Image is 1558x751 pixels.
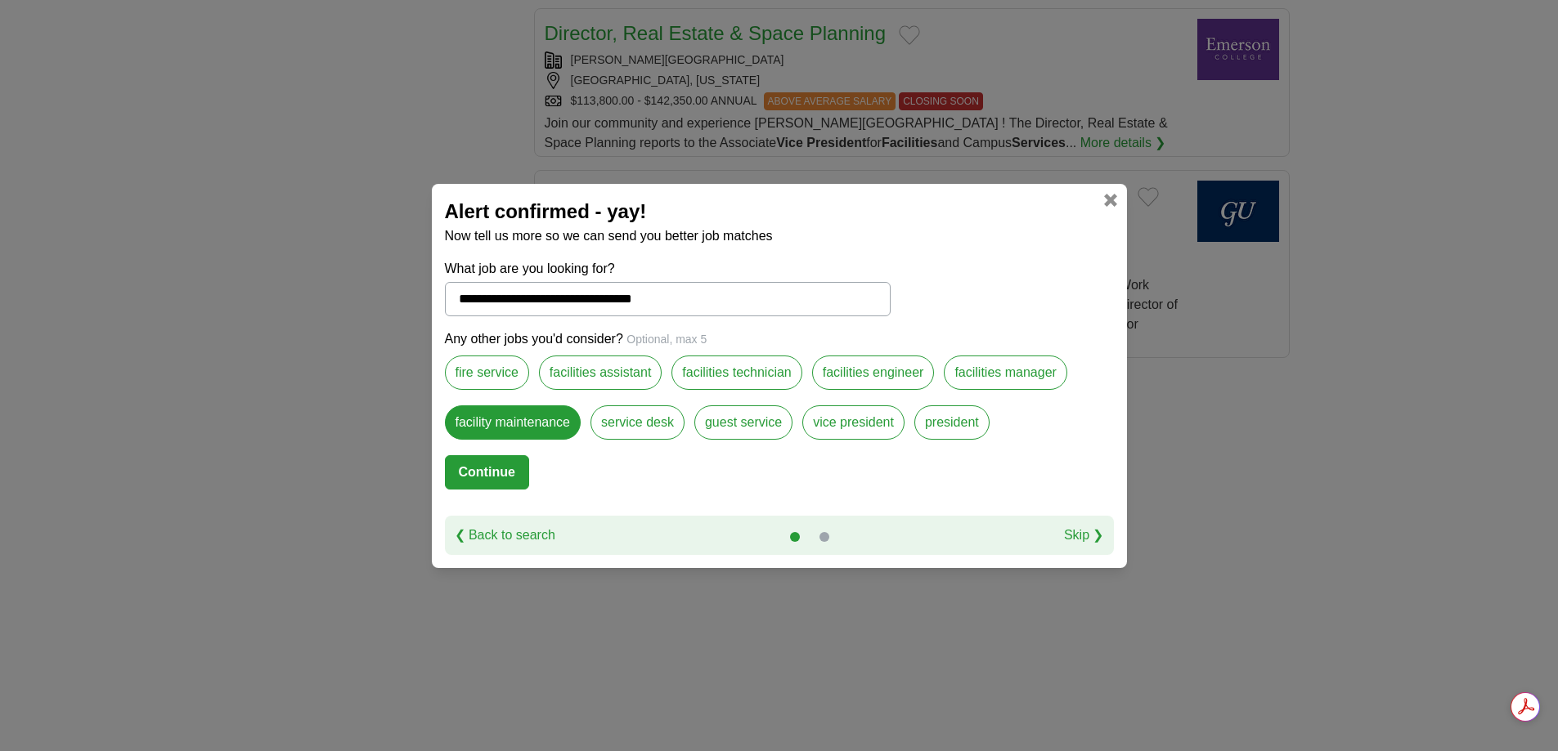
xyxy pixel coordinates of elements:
label: facility maintenance [445,405,581,440]
label: vice president [802,405,905,440]
p: Any other jobs you'd consider? [445,329,1114,349]
label: president [914,405,990,440]
label: guest service [694,405,792,440]
p: Now tell us more so we can send you better job matches [445,226,1114,246]
label: facilities engineer [812,355,935,390]
a: ❮ Back to search [455,525,555,545]
h2: Alert confirmed - yay! [445,197,1114,226]
label: facilities assistant [539,355,662,390]
label: fire service [445,355,529,390]
label: service desk [590,405,685,440]
label: facilities manager [944,355,1067,390]
button: Continue [445,455,529,489]
label: What job are you looking for? [445,259,891,279]
a: Skip ❯ [1064,525,1104,545]
span: Optional, max 5 [626,333,707,346]
label: facilities technician [671,355,801,390]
